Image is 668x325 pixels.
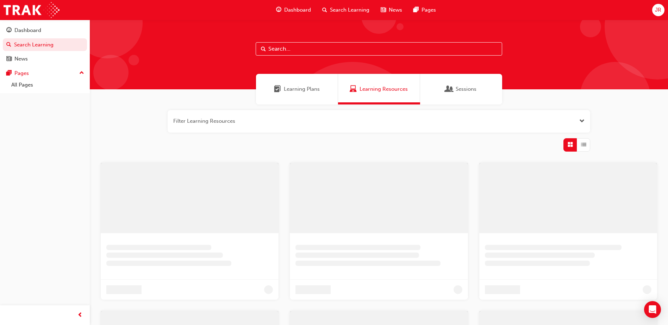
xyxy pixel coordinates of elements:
[284,6,311,14] span: Dashboard
[3,67,87,80] button: Pages
[644,301,661,318] div: Open Intercom Messenger
[276,6,281,14] span: guage-icon
[256,74,338,104] a: Learning PlansLearning Plans
[408,3,442,17] a: pages-iconPages
[4,2,60,18] img: Trak
[8,79,87,90] a: All Pages
[14,69,29,77] div: Pages
[350,85,357,93] span: Learning Resources
[3,38,87,51] a: Search Learning
[256,42,502,56] input: Search...
[3,23,87,67] button: DashboardSearch LearningNews
[79,69,84,78] span: up-icon
[6,27,12,34] span: guage-icon
[270,3,317,17] a: guage-iconDashboard
[317,3,375,17] a: search-iconSearch Learning
[422,6,436,14] span: Pages
[274,85,281,93] span: Learning Plans
[456,85,476,93] span: Sessions
[420,74,502,104] a: SessionsSessions
[77,311,83,320] span: prev-icon
[261,45,266,53] span: Search
[655,6,661,14] span: JR
[375,3,408,17] a: news-iconNews
[3,24,87,37] a: Dashboard
[446,85,453,93] span: Sessions
[322,6,327,14] span: search-icon
[284,85,320,93] span: Learning Plans
[568,141,573,149] span: Grid
[6,42,11,48] span: search-icon
[652,4,664,16] button: JR
[581,141,586,149] span: List
[6,70,12,77] span: pages-icon
[389,6,402,14] span: News
[14,55,28,63] div: News
[3,52,87,65] a: News
[6,56,12,62] span: news-icon
[14,26,41,34] div: Dashboard
[338,74,420,104] a: Learning ResourcesLearning Resources
[330,6,369,14] span: Search Learning
[381,6,386,14] span: news-icon
[413,6,419,14] span: pages-icon
[360,85,408,93] span: Learning Resources
[579,117,585,125] button: Open the filter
